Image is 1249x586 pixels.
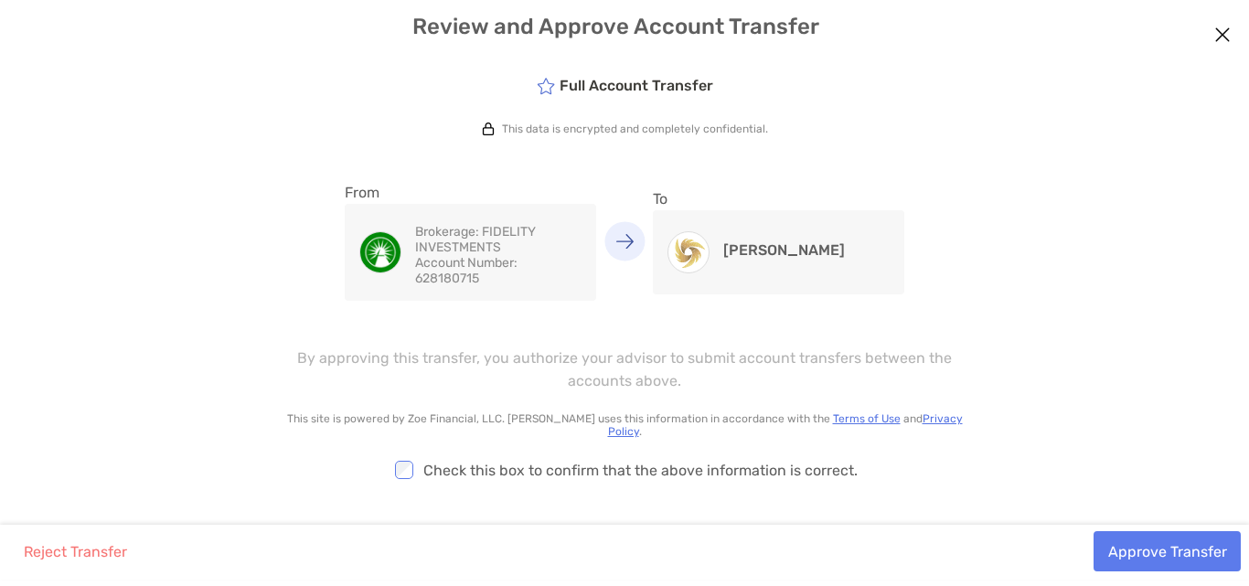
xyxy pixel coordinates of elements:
[482,123,495,135] img: icon lock
[1209,22,1236,49] button: Close modal
[274,412,975,438] p: This site is powered by Zoe Financial, LLC. [PERSON_NAME] uses this information in accordance wit...
[415,224,479,240] span: Brokerage:
[668,232,709,272] img: Roth IRA
[415,224,582,255] p: FIDELITY INVESTMENTS
[502,123,768,135] p: This data is encrypted and completely confidential.
[360,232,400,272] img: image
[1094,531,1241,571] button: Approve Transfer
[9,531,141,571] button: Reject Transfer
[16,14,1233,39] h4: Review and Approve Account Transfer
[274,449,975,491] div: Check this box to confirm that the above information is correct.
[274,346,975,392] p: By approving this transfer, you authorize your advisor to submit account transfers between the ac...
[345,181,596,204] p: From
[415,255,518,271] span: Account Number:
[537,76,713,95] h5: Full Account Transfer
[653,187,904,210] p: To
[723,241,845,259] h4: [PERSON_NAME]
[833,412,901,425] a: Terms of Use
[608,412,963,438] a: Privacy Policy
[615,233,634,249] img: Icon arrow
[415,255,582,286] p: 628180715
